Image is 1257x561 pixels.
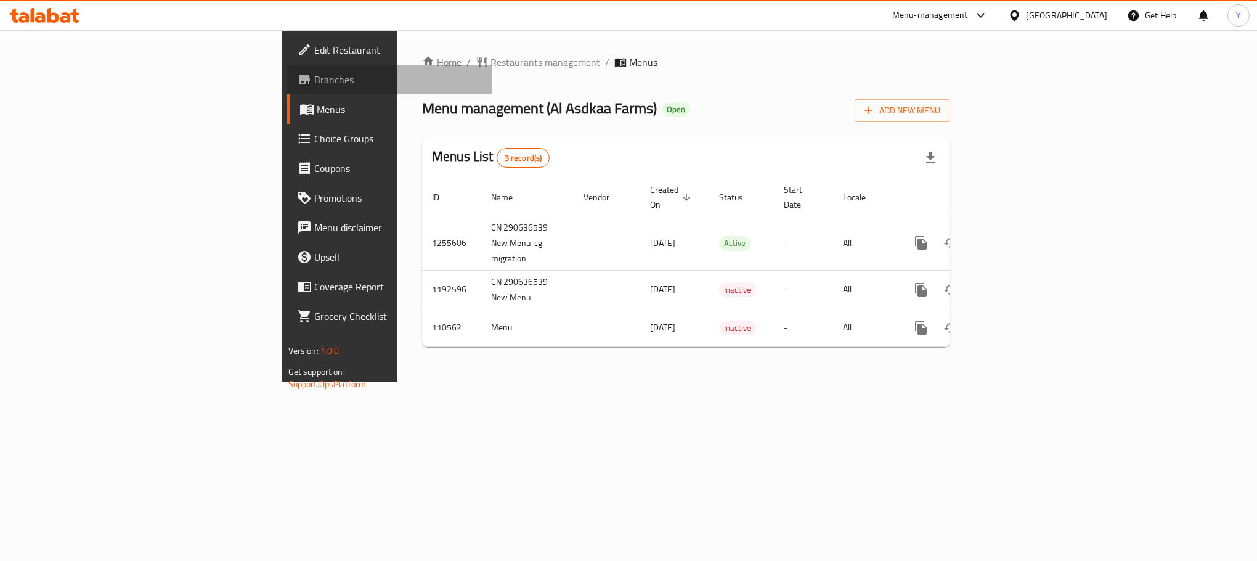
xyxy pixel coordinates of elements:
[662,104,690,115] span: Open
[719,282,756,297] div: Inactive
[833,270,897,309] td: All
[1026,9,1107,22] div: [GEOGRAPHIC_DATA]
[432,190,455,205] span: ID
[784,182,818,212] span: Start Date
[719,236,751,250] span: Active
[422,55,950,70] nav: breadcrumb
[662,102,690,117] div: Open
[314,279,482,294] span: Coverage Report
[314,161,482,176] span: Coupons
[287,213,492,242] a: Menu disclaimer
[584,190,625,205] span: Vendor
[719,190,759,205] span: Status
[314,220,482,235] span: Menu disclaimer
[719,236,751,251] div: Active
[843,190,882,205] span: Locale
[774,309,833,346] td: -
[605,55,609,70] li: /
[422,94,657,122] span: Menu management ( Al Asdkaa Farms )
[314,190,482,205] span: Promotions
[719,321,756,335] span: Inactive
[497,148,550,168] div: Total records count
[936,228,966,258] button: Change Status
[491,190,529,205] span: Name
[287,272,492,301] a: Coverage Report
[320,343,340,359] span: 1.0.0
[719,321,756,335] div: Inactive
[287,124,492,154] a: Choice Groups
[897,179,1035,216] th: Actions
[774,270,833,309] td: -
[317,102,482,117] span: Menus
[936,313,966,343] button: Change Status
[314,309,482,324] span: Grocery Checklist
[287,35,492,65] a: Edit Restaurant
[288,376,367,392] a: Support.OpsPlatform
[906,228,936,258] button: more
[287,154,492,183] a: Coupons
[833,309,897,346] td: All
[629,55,657,70] span: Menus
[719,283,756,297] span: Inactive
[287,65,492,94] a: Branches
[476,55,600,70] a: Restaurants management
[288,364,345,380] span: Get support on:
[892,8,968,23] div: Menu-management
[650,319,675,335] span: [DATE]
[314,250,482,264] span: Upsell
[906,275,936,305] button: more
[314,72,482,87] span: Branches
[650,182,694,212] span: Created On
[432,147,550,168] h2: Menus List
[490,55,600,70] span: Restaurants management
[287,301,492,331] a: Grocery Checklist
[314,131,482,146] span: Choice Groups
[650,281,675,297] span: [DATE]
[422,179,1035,347] table: enhanced table
[1236,9,1241,22] span: Y
[774,216,833,270] td: -
[833,216,897,270] td: All
[481,216,574,270] td: CN 290636539 New Menu-cg migration
[481,309,574,346] td: Menu
[497,152,550,164] span: 3 record(s)
[287,183,492,213] a: Promotions
[906,313,936,343] button: more
[864,103,940,118] span: Add New Menu
[287,242,492,272] a: Upsell
[916,143,945,173] div: Export file
[650,235,675,251] span: [DATE]
[855,99,950,122] button: Add New Menu
[314,43,482,57] span: Edit Restaurant
[288,343,319,359] span: Version:
[287,94,492,124] a: Menus
[481,270,574,309] td: CN 290636539 New Menu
